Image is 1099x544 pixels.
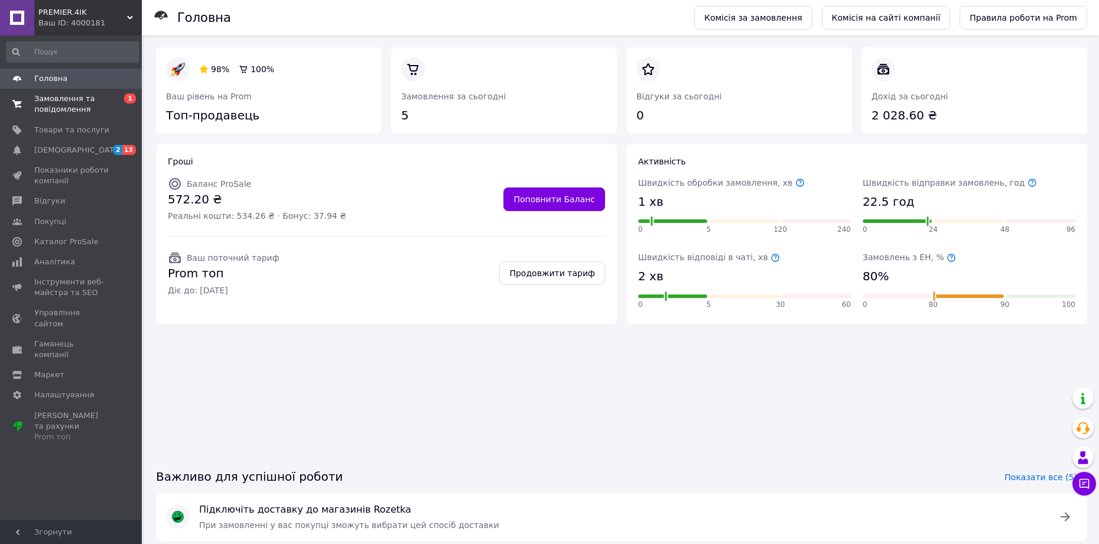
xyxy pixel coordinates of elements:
[168,210,346,222] span: Реальні кошти: 534.26 ₴ · Бонус: 37.94 ₴
[503,187,605,211] a: Поповнити Баланс
[34,125,109,135] span: Товари та послуги
[1000,300,1009,310] span: 90
[34,339,109,360] span: Гаманець компанії
[638,193,664,211] span: 1 хв
[34,257,75,267] span: Аналітика
[638,178,805,187] span: Швидкість обробки замовлення, хв
[960,6,1087,30] a: Правила роботи на Prom
[837,225,851,235] span: 240
[187,253,279,263] span: Ваш поточний тариф
[638,300,643,310] span: 0
[707,225,711,235] span: 5
[124,93,136,103] span: 1
[34,432,109,442] div: Prom топ
[113,145,122,155] span: 2
[156,468,343,485] span: Важливо для успішної роботи
[822,6,951,30] a: Комісія на сайті компанії
[34,370,64,380] span: Маркет
[638,225,643,235] span: 0
[251,64,274,74] span: 100%
[1000,225,1009,235] span: 48
[842,300,851,310] span: 60
[156,493,1087,541] a: Підключіть доставку до магазинів RozetkaПри замовленні у вас покупці зможуть вибрати цей спосіб д...
[34,93,109,115] span: Замовлення та повідомлення
[211,64,229,74] span: 98%
[863,300,867,310] span: 0
[34,237,98,247] span: Каталог ProSale
[1004,471,1077,483] span: Показати все (5)
[38,7,127,18] span: PREMIER.4IK
[499,261,605,285] a: Продовжити тариф
[122,145,136,155] span: 13
[168,191,346,208] span: 572.20 ₴
[168,157,193,166] span: Гроші
[776,300,785,310] span: 30
[638,268,664,285] span: 2 хв
[863,178,1037,187] span: Швидкість відправки замовлень, год
[34,277,109,298] span: Інструменти веб-майстра та SEO
[177,11,231,25] h1: Головна
[1067,225,1075,235] span: 96
[34,145,122,156] span: [DEMOGRAPHIC_DATA]
[199,520,499,530] span: При замовленні у вас покупці зможуть вибрати цей спосіб доставки
[34,307,109,329] span: Управління сайтом
[34,390,95,400] span: Налаштування
[707,300,711,310] span: 5
[863,225,867,235] span: 0
[863,268,889,285] span: 80%
[6,41,139,63] input: Пошук
[929,300,938,310] span: 80
[773,225,787,235] span: 120
[863,252,956,262] span: Замовлень з ЕН, %
[929,225,938,235] span: 24
[638,252,780,262] span: Швидкість відповіді в чаті, хв
[1072,472,1096,496] button: Чат з покупцем
[34,165,109,186] span: Показники роботи компанії
[34,410,109,443] span: [PERSON_NAME] та рахунки
[638,157,686,166] span: Активність
[168,265,279,282] span: Prom топ
[863,193,914,211] span: 22.5 год
[34,216,66,227] span: Покупці
[1062,300,1075,310] span: 100
[694,6,812,30] a: Комісія за замовлення
[168,284,279,296] span: Діє до: [DATE]
[34,196,65,206] span: Відгуки
[38,18,142,28] div: Ваш ID: 4000181
[199,503,1044,517] span: Підключіть доставку до магазинів Rozetka
[187,179,251,189] span: Баланс ProSale
[34,73,67,84] span: Головна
